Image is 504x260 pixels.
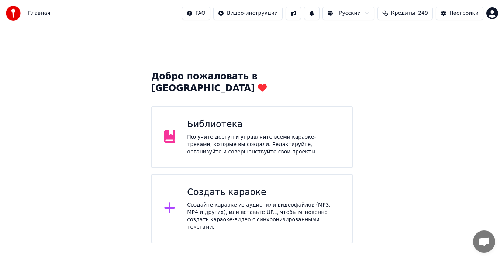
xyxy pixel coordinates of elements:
[436,7,483,20] button: Настройки
[449,10,479,17] div: Настройки
[6,6,21,21] img: youka
[28,10,50,17] nav: breadcrumb
[213,7,283,20] button: Видео-инструкции
[182,7,210,20] button: FAQ
[187,187,340,198] div: Создать караоке
[28,10,50,17] span: Главная
[391,10,415,17] span: Кредиты
[187,119,340,131] div: Библиотека
[418,10,428,17] span: 249
[187,134,340,156] div: Получите доступ и управляйте всеми караоке-треками, которые вы создали. Редактируйте, организуйте...
[187,201,340,231] div: Создайте караоке из аудио- или видеофайлов (MP3, MP4 и других), или вставьте URL, чтобы мгновенно...
[151,71,353,94] div: Добро пожаловать в [GEOGRAPHIC_DATA]
[473,230,495,253] a: Открытый чат
[377,7,433,20] button: Кредиты249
